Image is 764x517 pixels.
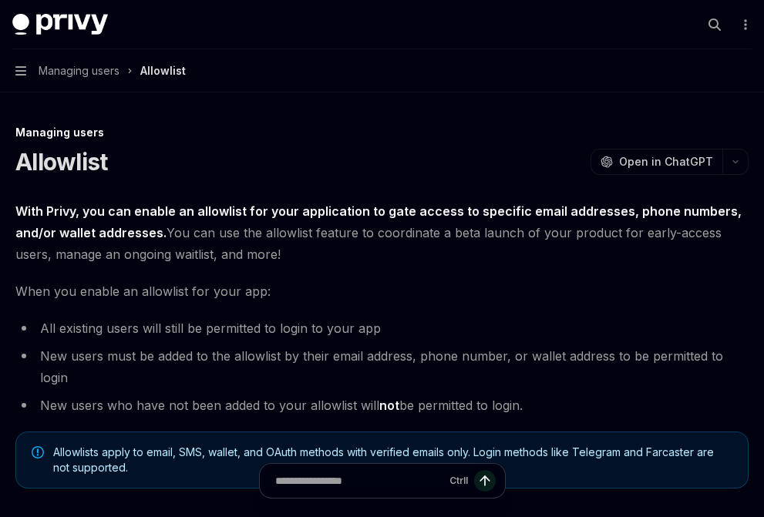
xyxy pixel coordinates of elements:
span: You can use the allowlist feature to coordinate a beta launch of your product for early-access us... [15,200,749,265]
li: All existing users will still be permitted to login to your app [15,317,749,339]
span: When you enable an allowlist for your app: [15,280,749,302]
button: Send message [474,470,496,492]
span: Managing users [39,62,119,80]
input: Ask a question... [275,464,443,498]
div: Managing users [15,125,749,140]
strong: not [379,398,399,413]
button: Open search [702,12,727,37]
img: dark logo [12,14,108,35]
li: New users must be added to the allowlist by their email address, phone number, or wallet address ... [15,345,749,388]
div: Allowlist [140,62,186,80]
button: More actions [736,14,752,35]
li: New users who have not been added to your allowlist will be permitted to login. [15,394,749,416]
h1: Allowlist [15,148,107,176]
svg: Note [32,446,44,458]
span: Allowlists apply to email, SMS, wallet, and OAuth methods with verified emails only. Login method... [53,445,732,475]
strong: With Privy, you can enable an allowlist for your application to gate access to specific email add... [15,203,742,240]
button: Open in ChatGPT [591,149,722,175]
span: Open in ChatGPT [619,154,713,170]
